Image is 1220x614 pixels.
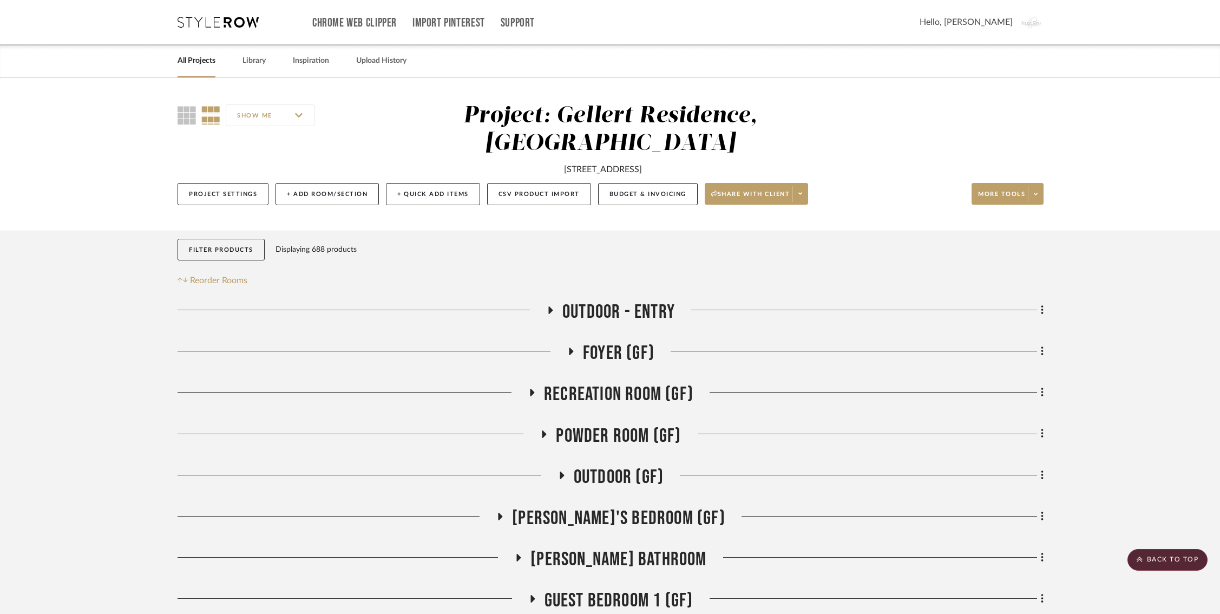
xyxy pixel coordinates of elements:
span: Outdoor - Entry [562,301,675,324]
button: + Quick Add Items [386,183,480,205]
span: Foyer (GF) [583,342,654,365]
div: [STREET_ADDRESS] [564,163,642,176]
span: Reorder Rooms [190,274,247,287]
span: Guest Bedroom 1 (GF) [545,589,693,612]
button: Budget & Invoicing [598,183,698,205]
div: Displaying 688 products [276,239,357,260]
span: [PERSON_NAME]'s Bedroom (GF) [512,507,725,530]
a: Library [242,54,266,68]
a: Support [501,18,535,28]
button: More tools [972,183,1044,205]
a: All Projects [178,54,215,68]
button: + Add Room/Section [276,183,379,205]
span: Share with client [711,190,790,206]
a: Import Pinterest [412,18,485,28]
div: Project: Gellert Residence, [GEOGRAPHIC_DATA] [463,104,757,155]
img: avatar [1021,11,1044,34]
span: More tools [978,190,1025,206]
a: Inspiration [293,54,329,68]
button: Share with client [705,183,809,205]
a: Upload History [356,54,406,68]
span: Recreation Room (GF) [544,383,693,406]
button: Project Settings [178,183,268,205]
button: Reorder Rooms [178,274,247,287]
span: Hello, [PERSON_NAME] [920,16,1013,29]
span: Outdoor (GF) [574,466,664,489]
scroll-to-top-button: BACK TO TOP [1127,549,1208,571]
span: Powder Room (GF) [556,424,681,448]
button: Filter Products [178,239,265,261]
a: Chrome Web Clipper [312,18,397,28]
span: [PERSON_NAME] Bathroom [530,548,706,571]
button: CSV Product Import [487,183,591,205]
